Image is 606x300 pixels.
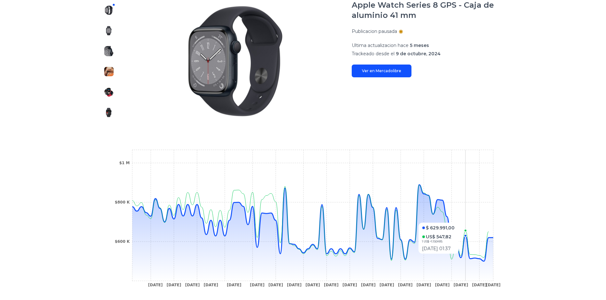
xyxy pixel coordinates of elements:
tspan: [DATE] [398,283,412,287]
tspan: [DATE] [185,283,200,287]
tspan: [DATE] [379,283,394,287]
tspan: [DATE] [305,283,320,287]
img: Apple Watch Series 8 GPS - Caja de aluminio 41 mm [104,107,114,118]
tspan: [DATE] [226,283,241,287]
img: Apple Watch Series 8 GPS - Caja de aluminio 41 mm [104,66,114,77]
tspan: [DATE] [268,283,283,287]
tspan: $1 M [119,161,130,165]
tspan: [DATE] [148,283,163,287]
tspan: [DATE] [416,283,431,287]
tspan: [DATE] [435,283,449,287]
span: 5 meses [410,42,429,48]
img: Apple Watch Series 8 GPS - Caja de aluminio 41 mm [104,26,114,36]
tspan: [DATE] [342,283,357,287]
tspan: [DATE] [203,283,218,287]
tspan: [DATE] [486,283,501,287]
tspan: [DATE] [361,283,376,287]
span: Ultima actualizacion hace [352,42,409,48]
a: Ver en Mercadolibre [352,65,411,77]
tspan: [DATE] [324,283,339,287]
tspan: $800 K [115,200,130,204]
span: 9 de octubre, 2024 [396,51,441,57]
tspan: $600 K [115,239,130,244]
tspan: [DATE] [472,283,487,287]
tspan: [DATE] [453,283,468,287]
img: Apple Watch Series 8 GPS - Caja de aluminio 41 mm [104,87,114,97]
img: Apple Watch Series 8 GPS - Caja de aluminio 41 mm [104,46,114,56]
tspan: [DATE] [287,283,302,287]
p: Publicacion pausada [352,28,397,35]
img: Apple Watch Series 8 GPS - Caja de aluminio 41 mm [104,5,114,15]
tspan: [DATE] [166,283,181,287]
tspan: [DATE] [250,283,265,287]
span: Trackeado desde el [352,51,395,57]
